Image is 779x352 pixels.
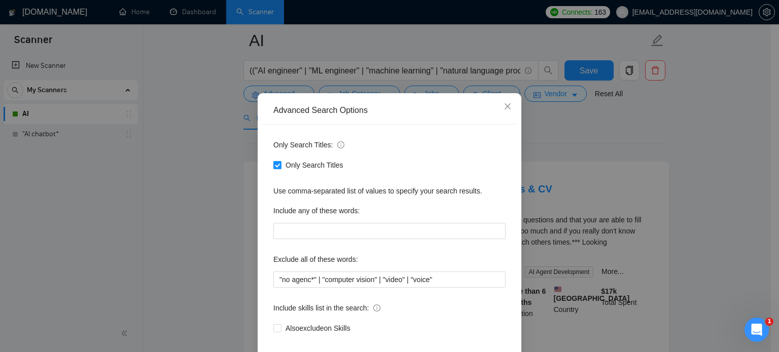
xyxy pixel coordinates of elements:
span: info-circle [337,141,344,148]
div: Use comma-separated list of values to specify your search results. [273,185,506,197]
label: Include any of these words: [273,203,360,219]
span: info-circle [373,304,380,311]
span: Also exclude on Skills [281,323,355,334]
span: Only Search Titles: [273,139,344,150]
div: Advanced Search Options [273,105,506,116]
iframe: Intercom live chat [745,318,769,342]
button: Close [494,93,521,121]
span: close [504,102,512,110]
label: Exclude all of these words: [273,251,358,267]
span: 1 [765,318,773,326]
span: Include skills list in the search: [273,302,380,314]
span: Only Search Titles [281,160,347,171]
